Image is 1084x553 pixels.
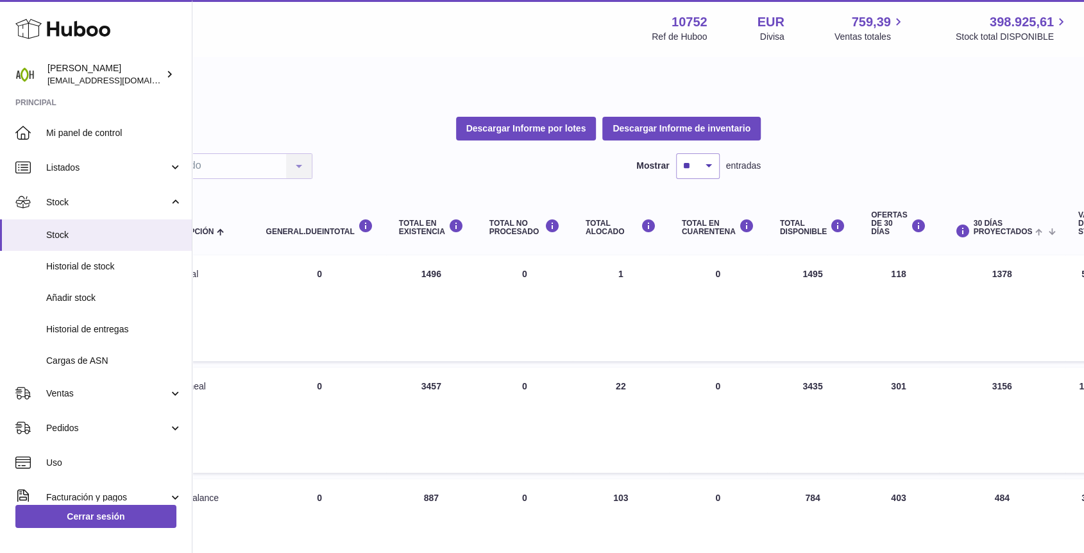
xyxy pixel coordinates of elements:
[602,117,761,140] button: Descargar Informe de inventario
[456,117,597,140] button: Descargar Informe por lotes
[46,127,182,139] span: Mi panel de control
[726,160,761,172] span: entradas
[939,368,1065,473] td: 3156
[715,493,720,503] span: 0
[573,368,669,473] td: 22
[858,255,938,361] td: 118
[715,269,720,279] span: 0
[489,219,560,236] div: Total NO PROCESADO
[386,255,477,361] td: 1496
[253,368,385,473] td: 0
[160,268,240,280] div: Circuheal
[636,160,669,172] label: Mostrar
[160,380,240,393] div: Energyheal
[767,255,858,361] td: 1495
[715,381,720,391] span: 0
[46,162,169,174] span: Listados
[46,323,182,336] span: Historial de entregas
[834,13,906,43] a: 759,39 Ventas totales
[974,219,1033,236] span: 30 DÍAS PROYECTADOS
[852,13,891,31] span: 759,39
[758,13,784,31] strong: EUR
[956,31,1069,43] span: Stock total DISPONIBLE
[47,75,189,85] span: [EMAIL_ADDRESS][DOMAIN_NAME]
[682,219,754,236] div: Total en CUARENTENA
[46,229,182,241] span: Stock
[672,13,707,31] strong: 10752
[46,196,169,208] span: Stock
[573,255,669,361] td: 1
[266,219,373,236] div: general.dueInTotal
[834,31,906,43] span: Ventas totales
[990,13,1054,31] span: 398.925,61
[46,260,182,273] span: Historial de stock
[46,355,182,367] span: Cargas de ASN
[15,65,35,84] img: info@adaptohealue.com
[386,368,477,473] td: 3457
[160,492,240,504] div: Hormobalance
[46,292,182,304] span: Añadir stock
[767,368,858,473] td: 3435
[46,422,169,434] span: Pedidos
[760,31,784,43] div: Divisa
[652,31,707,43] div: Ref de Huboo
[15,505,176,528] a: Cerrar sesión
[47,62,163,87] div: [PERSON_NAME]
[871,211,926,237] div: OFERTAS DE 30 DÍAS
[780,219,845,236] div: Total DISPONIBLE
[46,491,169,504] span: Facturación y pagos
[939,255,1065,361] td: 1378
[399,219,464,236] div: Total en EXISTENCIA
[586,219,656,236] div: Total ALOCADO
[253,255,385,361] td: 0
[858,368,938,473] td: 301
[477,368,573,473] td: 0
[956,13,1069,43] a: 398.925,61 Stock total DISPONIBLE
[46,387,169,400] span: Ventas
[477,255,573,361] td: 0
[46,457,182,469] span: Uso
